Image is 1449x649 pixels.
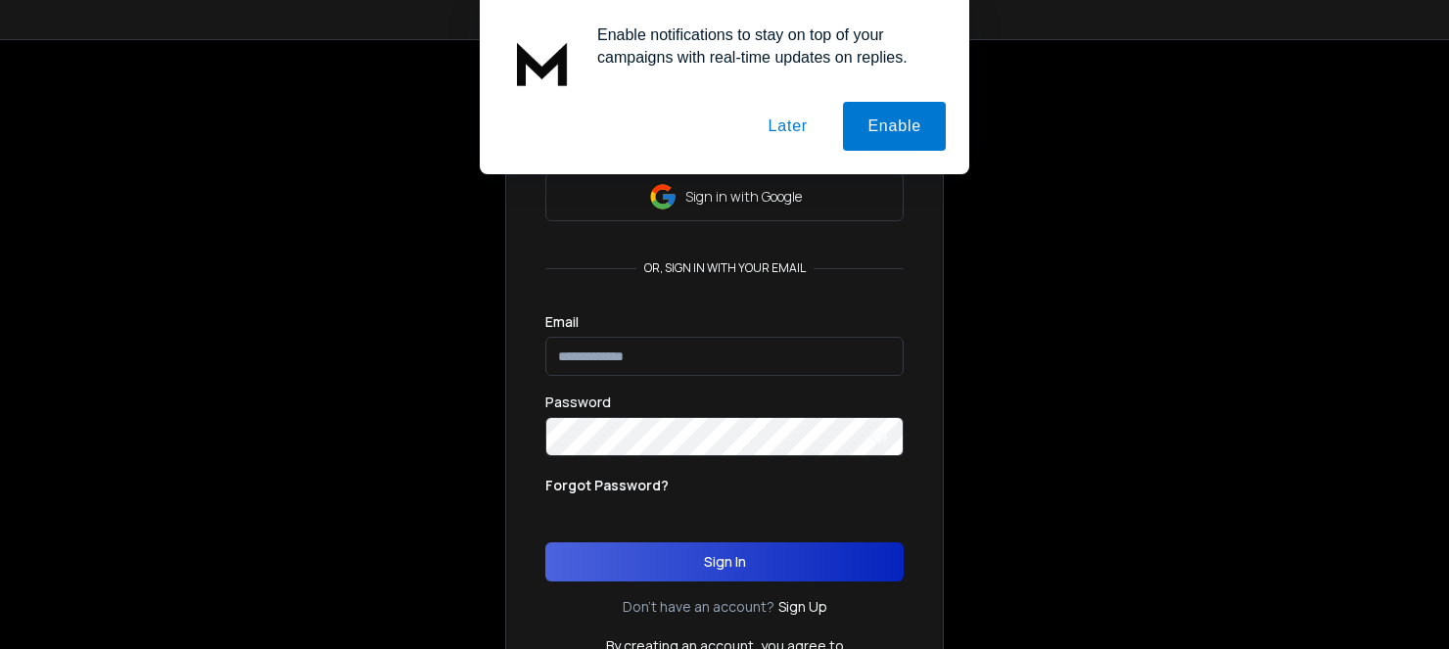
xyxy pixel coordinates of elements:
div: Enable notifications to stay on top of your campaigns with real-time updates on replies. [582,23,946,69]
button: Later [743,102,831,151]
button: Sign In [545,542,904,581]
p: or, sign in with your email [636,260,814,276]
p: Sign in with Google [685,187,802,207]
img: notification icon [503,23,582,102]
label: Password [545,395,611,409]
p: Forgot Password? [545,476,669,495]
label: Email [545,315,579,329]
a: Sign Up [778,597,827,617]
button: Sign in with Google [545,172,904,221]
button: Enable [843,102,946,151]
p: Don't have an account? [623,597,774,617]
